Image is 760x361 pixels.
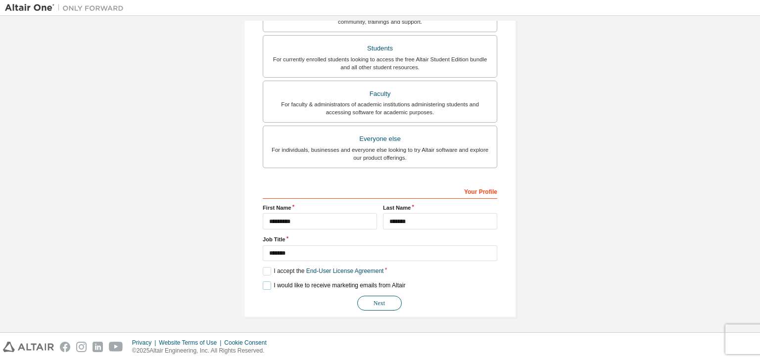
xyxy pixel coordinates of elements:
[383,204,497,212] label: Last Name
[5,3,129,13] img: Altair One
[263,183,497,199] div: Your Profile
[263,204,377,212] label: First Name
[269,87,491,101] div: Faculty
[3,342,54,352] img: altair_logo.svg
[93,342,103,352] img: linkedin.svg
[224,339,272,347] div: Cookie Consent
[269,132,491,146] div: Everyone else
[159,339,224,347] div: Website Terms of Use
[263,267,383,275] label: I accept the
[132,347,273,355] p: © 2025 Altair Engineering, Inc. All Rights Reserved.
[269,42,491,55] div: Students
[132,339,159,347] div: Privacy
[269,100,491,116] div: For faculty & administrators of academic institutions administering students and accessing softwa...
[269,55,491,71] div: For currently enrolled students looking to access the free Altair Student Edition bundle and all ...
[269,146,491,162] div: For individuals, businesses and everyone else looking to try Altair software and explore our prod...
[60,342,70,352] img: facebook.svg
[306,268,384,274] a: End-User License Agreement
[76,342,87,352] img: instagram.svg
[357,296,402,311] button: Next
[263,235,497,243] label: Job Title
[263,281,405,290] label: I would like to receive marketing emails from Altair
[109,342,123,352] img: youtube.svg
